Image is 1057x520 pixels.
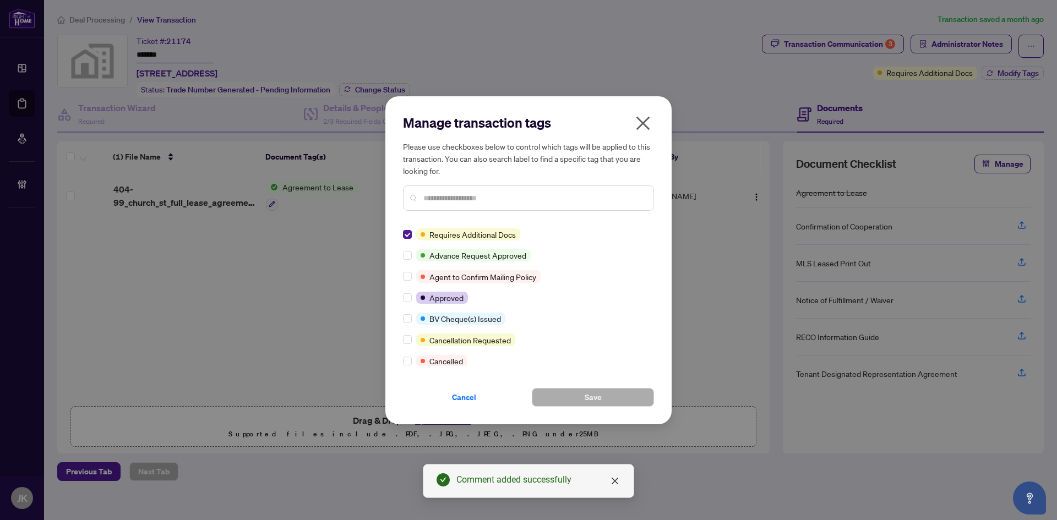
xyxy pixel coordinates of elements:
[609,475,621,487] a: Close
[429,228,516,240] span: Requires Additional Docs
[403,114,654,132] h2: Manage transaction tags
[456,473,620,486] div: Comment added successfully
[437,473,450,486] span: check-circle
[634,114,652,132] span: close
[429,334,511,346] span: Cancellation Requested
[611,477,619,485] span: close
[429,271,536,283] span: Agent to Confirm Mailing Policy
[429,249,526,261] span: Advance Request Approved
[1013,481,1046,514] button: Open asap
[429,292,464,304] span: Approved
[452,388,476,406] span: Cancel
[429,313,501,325] span: BV Cheque(s) Issued
[403,140,654,177] h5: Please use checkboxes below to control which tags will be applied to this transaction. You can al...
[429,355,463,367] span: Cancelled
[532,388,654,407] button: Save
[403,388,525,407] button: Cancel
